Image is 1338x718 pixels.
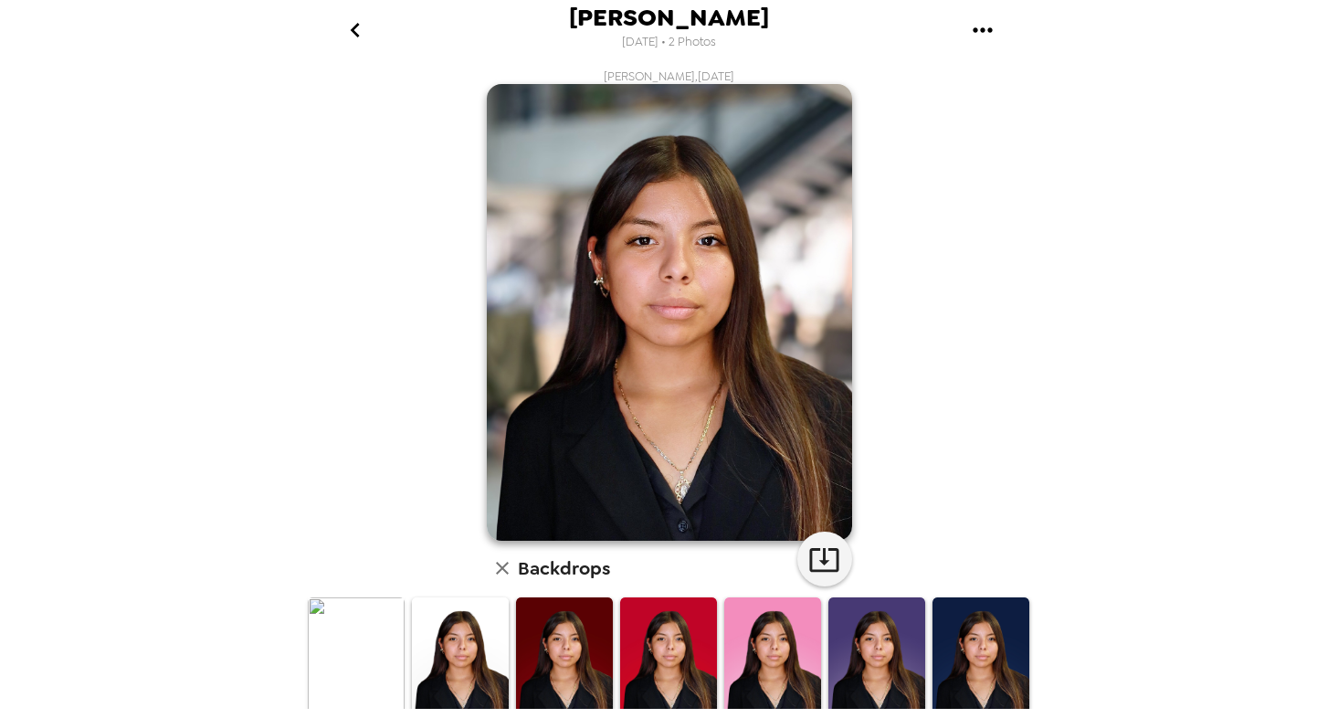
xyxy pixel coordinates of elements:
[622,30,716,55] span: [DATE] • 2 Photos
[569,5,769,30] span: [PERSON_NAME]
[604,69,734,84] span: [PERSON_NAME] , [DATE]
[518,554,610,583] h6: Backdrops
[487,84,852,541] img: user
